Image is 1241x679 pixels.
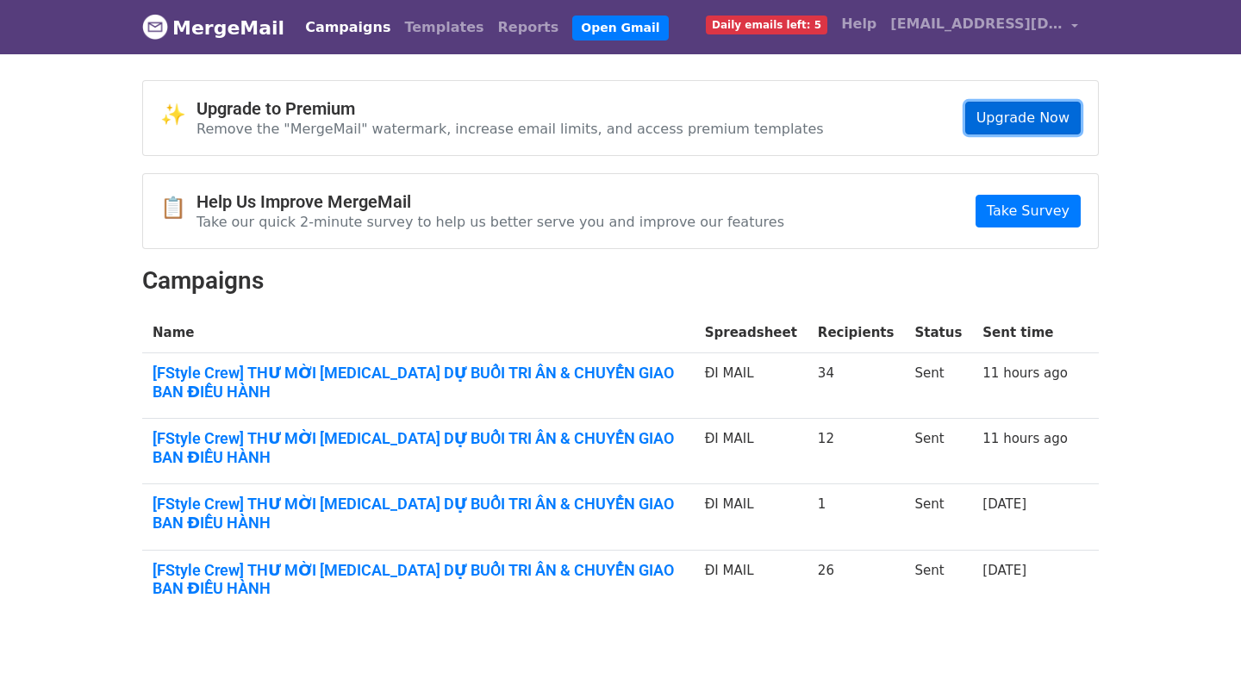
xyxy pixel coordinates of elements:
a: Reports [491,10,566,45]
a: Open Gmail [572,16,668,40]
a: Upgrade Now [965,102,1081,134]
iframe: Chat Widget [1155,596,1241,679]
a: Take Survey [976,195,1081,227]
a: [DATE] [982,496,1026,512]
p: Remove the "MergeMail" watermark, increase email limits, and access premium templates [196,120,824,138]
a: [FStyle Crew] THƯ MỜI [MEDICAL_DATA] DỰ BUỔI TRI ÂN & CHUYỂN GIAO BAN ĐIỀU HÀNH [153,429,684,466]
td: ĐI MAIL [695,484,808,550]
td: 1 [808,484,905,550]
td: Sent [904,419,972,484]
td: 34 [808,353,905,419]
h4: Upgrade to Premium [196,98,824,119]
td: ĐI MAIL [695,353,808,419]
td: 26 [808,550,905,615]
th: Recipients [808,313,905,353]
a: [EMAIL_ADDRESS][DOMAIN_NAME] [883,7,1085,47]
a: Templates [397,10,490,45]
th: Sent time [972,313,1078,353]
td: ĐI MAIL [695,419,808,484]
span: [EMAIL_ADDRESS][DOMAIN_NAME] [890,14,1063,34]
th: Status [904,313,972,353]
a: 11 hours ago [982,365,1068,381]
a: [FStyle Crew] THƯ MỜI [MEDICAL_DATA] DỰ BUỔI TRI ÂN & CHUYỂN GIAO BAN ĐIỀU HÀNH [153,364,684,401]
a: [FStyle Crew] THƯ MỜI [MEDICAL_DATA] DỰ BUỔI TRI ÂN & CHUYỂN GIAO BAN ĐIỀU HÀNH [153,561,684,598]
h4: Help Us Improve MergeMail [196,191,784,212]
a: MergeMail [142,9,284,46]
p: Take our quick 2-minute survey to help us better serve you and improve our features [196,213,784,231]
span: ✨ [160,103,196,128]
span: 📋 [160,196,196,221]
div: Tiện ích trò chuyện [1155,596,1241,679]
a: Campaigns [298,10,397,45]
a: Help [834,7,883,41]
span: Daily emails left: 5 [706,16,827,34]
a: 11 hours ago [982,431,1068,446]
td: Sent [904,484,972,550]
td: Sent [904,550,972,615]
th: Spreadsheet [695,313,808,353]
td: 12 [808,419,905,484]
a: [FStyle Crew] THƯ MỜI [MEDICAL_DATA] DỰ BUỔI TRI ÂN & CHUYỂN GIAO BAN ĐIỀU HÀNH [153,495,684,532]
td: ĐI MAIL [695,550,808,615]
img: MergeMail logo [142,14,168,40]
h2: Campaigns [142,266,1099,296]
th: Name [142,313,695,353]
a: Daily emails left: 5 [699,7,834,41]
td: Sent [904,353,972,419]
a: [DATE] [982,563,1026,578]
